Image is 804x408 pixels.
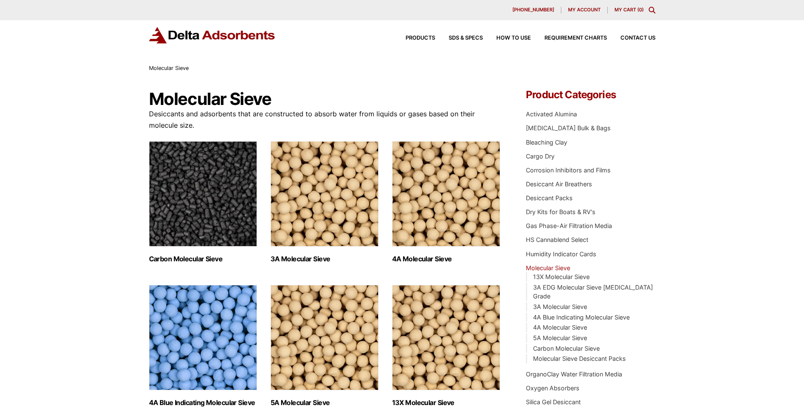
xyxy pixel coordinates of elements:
a: Dry Kits for Boats & RV's [526,208,596,215]
a: Humidity Indicator Cards [526,250,596,258]
a: Visit product category 4A Molecular Sieve [392,141,500,263]
a: Molecular Sieve [526,264,570,271]
img: Carbon Molecular Sieve [149,141,257,247]
h2: 13X Molecular Sieve [392,399,500,407]
h1: Molecular Sieve [149,90,501,108]
a: 3A EDG Molecular Sieve [MEDICAL_DATA] Grade [533,284,653,300]
span: My account [568,8,601,12]
a: Corrosion Inhibitors and Films [526,166,611,174]
span: [PHONE_NUMBER] [512,8,554,12]
a: HS Cannablend Select [526,236,588,243]
a: Desiccant Air Breathers [526,180,592,188]
a: [MEDICAL_DATA] Bulk & Bags [526,124,611,132]
a: 5A Molecular Sieve [533,334,587,341]
span: SDS & SPECS [449,35,483,41]
a: 3A Molecular Sieve [533,303,587,310]
a: Cargo Dry [526,153,555,160]
a: Visit product category Carbon Molecular Sieve [149,141,257,263]
a: OrganoClay Water Filtration Media [526,370,622,378]
a: My account [561,7,608,13]
a: Requirement Charts [531,35,607,41]
span: Requirement Charts [544,35,607,41]
a: My Cart (0) [615,7,644,13]
a: 4A Blue Indicating Molecular Sieve [533,314,630,321]
img: 3A Molecular Sieve [271,141,379,247]
a: Molecular Sieve Desiccant Packs [533,355,626,362]
img: 13X Molecular Sieve [392,285,500,390]
img: 4A Molecular Sieve [392,141,500,247]
img: Delta Adsorbents [149,27,276,43]
a: Gas Phase-Air Filtration Media [526,222,612,229]
a: Contact Us [607,35,655,41]
span: Products [406,35,435,41]
img: 5A Molecular Sieve [271,285,379,390]
a: Visit product category 4A Blue Indicating Molecular Sieve [149,285,257,407]
span: 0 [639,7,642,13]
span: Molecular Sieve [149,65,189,71]
a: 13X Molecular Sieve [533,273,590,280]
p: Desiccants and adsorbents that are constructed to absorb water from liquids or gases based on the... [149,108,501,131]
span: How to Use [496,35,531,41]
a: Silica Gel Desiccant [526,398,581,405]
a: Oxygen Absorbers [526,384,579,392]
a: Visit product category 3A Molecular Sieve [271,141,379,263]
h2: Carbon Molecular Sieve [149,255,257,263]
img: 4A Blue Indicating Molecular Sieve [149,285,257,390]
a: Activated Alumina [526,110,577,118]
h2: 5A Molecular Sieve [271,399,379,407]
h2: 3A Molecular Sieve [271,255,379,263]
a: Bleaching Clay [526,139,567,146]
a: Visit product category 5A Molecular Sieve [271,285,379,407]
a: 4A Molecular Sieve [533,324,587,331]
a: Carbon Molecular Sieve [533,345,600,352]
h4: Product Categories [526,90,655,100]
span: Contact Us [620,35,655,41]
a: Visit product category 13X Molecular Sieve [392,285,500,407]
a: [PHONE_NUMBER] [506,7,561,13]
h2: 4A Molecular Sieve [392,255,500,263]
a: Products [392,35,435,41]
a: Desiccant Packs [526,194,573,201]
div: Toggle Modal Content [649,7,655,13]
a: How to Use [483,35,531,41]
h2: 4A Blue Indicating Molecular Sieve [149,399,257,407]
a: SDS & SPECS [435,35,483,41]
